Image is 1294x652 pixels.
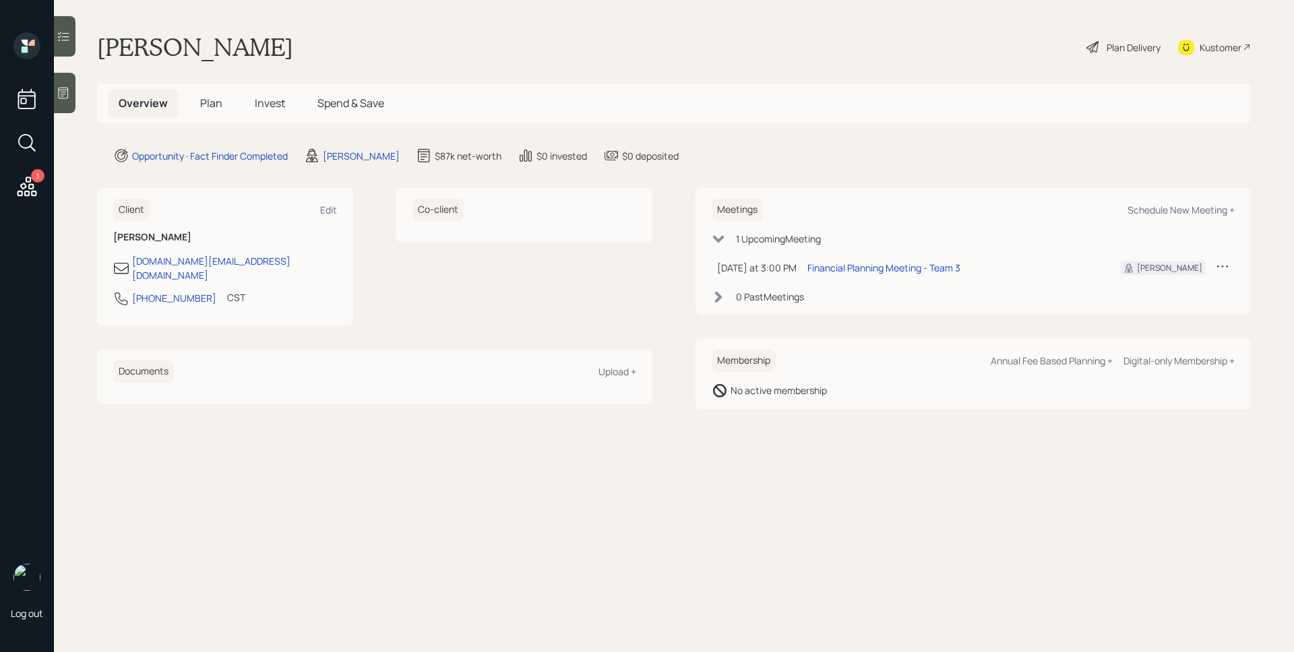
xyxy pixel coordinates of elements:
[11,607,43,620] div: Log out
[412,199,464,221] h6: Co-client
[736,290,804,304] div: 0 Past Meeting s
[132,149,288,163] div: Opportunity · Fact Finder Completed
[736,232,821,246] div: 1 Upcoming Meeting
[598,365,636,378] div: Upload +
[132,254,337,282] div: [DOMAIN_NAME][EMAIL_ADDRESS][DOMAIN_NAME]
[132,291,216,305] div: [PHONE_NUMBER]
[731,383,827,397] div: No active membership
[1128,203,1235,216] div: Schedule New Meeting +
[97,32,293,62] h1: [PERSON_NAME]
[255,96,285,110] span: Invest
[13,564,40,591] img: james-distasi-headshot.png
[113,360,174,383] h6: Documents
[200,96,222,110] span: Plan
[991,354,1113,367] div: Annual Fee Based Planning +
[323,149,400,163] div: [PERSON_NAME]
[1137,262,1202,274] div: [PERSON_NAME]
[227,290,245,304] div: CST
[1200,40,1241,55] div: Kustomer
[717,261,797,275] div: [DATE] at 3:00 PM
[113,232,337,243] h6: [PERSON_NAME]
[1107,40,1161,55] div: Plan Delivery
[712,199,763,221] h6: Meetings
[712,350,776,372] h6: Membership
[536,149,587,163] div: $0 invested
[119,96,168,110] span: Overview
[31,169,44,183] div: 3
[320,203,337,216] div: Edit
[113,199,150,221] h6: Client
[435,149,501,163] div: $87k net-worth
[807,261,960,275] div: Financial Planning Meeting - Team 3
[1123,354,1235,367] div: Digital-only Membership +
[622,149,679,163] div: $0 deposited
[317,96,384,110] span: Spend & Save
